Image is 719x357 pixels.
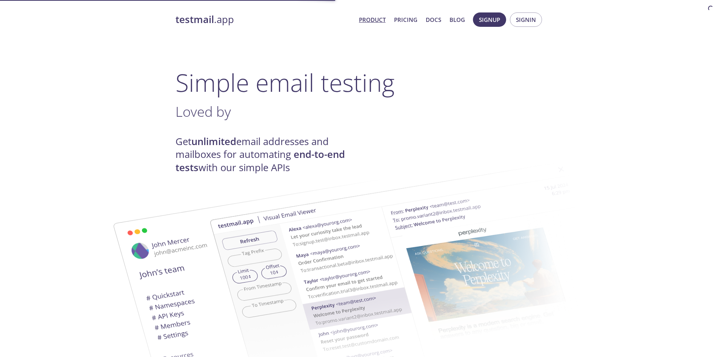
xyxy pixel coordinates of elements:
[394,15,417,25] a: Pricing
[359,15,386,25] a: Product
[479,15,500,25] span: Signup
[176,68,544,97] h1: Simple email testing
[516,15,536,25] span: Signin
[510,12,542,27] button: Signin
[176,148,345,174] strong: end-to-end tests
[176,135,360,174] h4: Get email addresses and mailboxes for automating with our simple APIs
[426,15,441,25] a: Docs
[176,13,214,26] strong: testmail
[473,12,506,27] button: Signup
[191,135,236,148] strong: unlimited
[176,102,231,121] span: Loved by
[450,15,465,25] a: Blog
[176,13,353,26] a: testmail.app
